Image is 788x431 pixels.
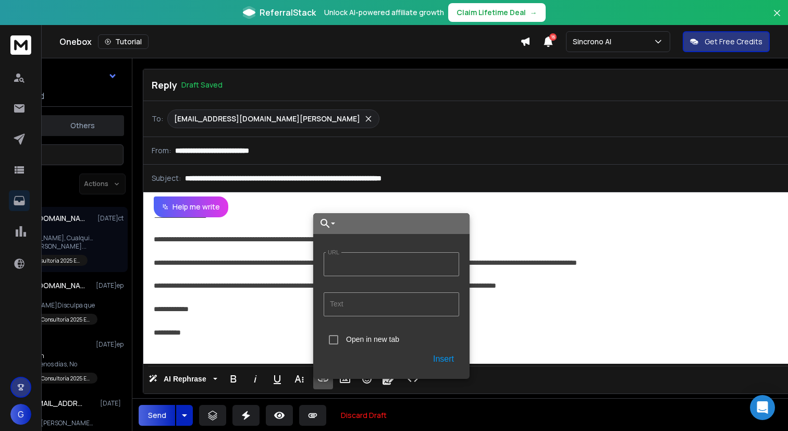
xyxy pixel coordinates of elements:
[10,404,31,425] button: G
[97,214,124,223] p: [DATE]ct
[448,3,546,22] button: Claim Lifetime Deal→
[324,7,444,18] p: Unlock AI-powered affiliate growth
[549,33,557,41] span: 16
[152,78,177,92] p: Reply
[705,36,762,47] p: Get Free Credits
[98,34,149,49] button: Tutorial
[313,213,337,234] button: Choose Link
[152,173,181,183] p: Subject:
[174,114,360,124] p: [EMAIL_ADDRESS][DOMAIN_NAME][PERSON_NAME]
[357,368,377,389] button: Emoticons
[152,145,171,156] p: From:
[573,36,615,47] p: Sincrono AI
[224,368,243,389] button: Bold (⌘B)
[181,80,223,90] p: Draft Saved
[31,257,81,265] p: Consultoría 2025 ES - oferta servicio
[770,6,784,31] button: Close banner
[59,34,520,49] div: Onebox
[41,375,91,383] p: Consultoría 2025 ES - oferta servicio
[330,300,343,309] label: Text
[530,7,537,18] span: →
[333,405,395,426] button: Discard Draft
[96,340,124,349] p: [DATE]ep
[750,395,775,420] div: Open Intercom Messenger
[96,281,124,290] p: [DATE]ep
[403,368,423,389] button: Code View
[152,114,163,124] p: To:
[41,114,124,137] button: Others
[428,350,459,368] button: Insert
[139,405,175,426] button: Send
[683,31,770,52] button: Get Free Credits
[162,375,208,384] span: AI Rephrase
[335,368,355,389] button: Insert Image (⌘P)
[326,249,341,256] label: URL
[100,399,124,408] p: [DATE]
[146,368,219,389] button: AI Rephrase
[346,335,399,343] label: Open in new tab
[154,196,228,217] button: Help me write
[41,316,91,324] p: Consultoría 2025 ES - oferta servicio
[260,6,316,19] span: ReferralStack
